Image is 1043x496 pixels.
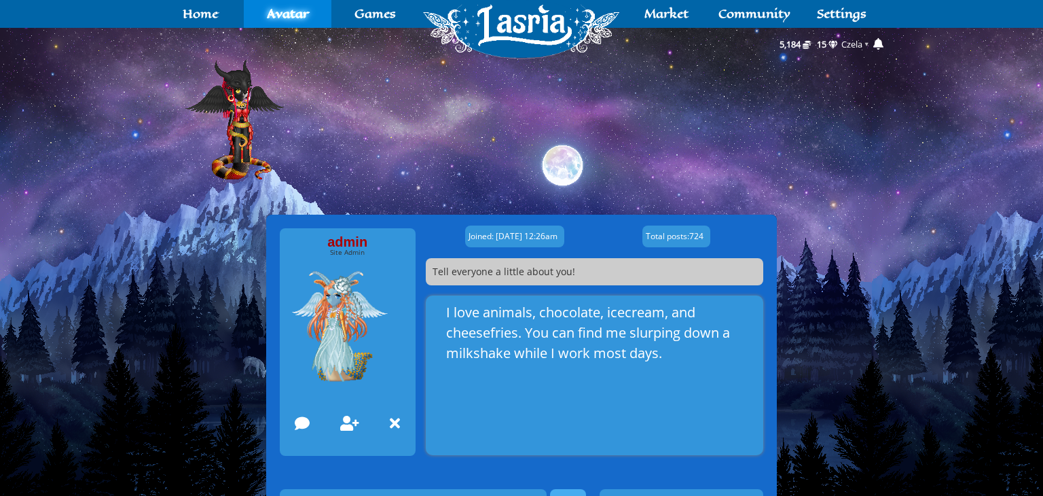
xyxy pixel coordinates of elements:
[390,421,400,431] a: ignore
[183,8,218,19] span: Home
[775,35,811,54] a: 5,184
[817,38,826,50] span: 15
[419,58,623,120] a: Home
[280,255,416,406] img: 2-1747947664.png
[813,35,841,54] a: 15
[327,234,367,249] span: admin
[465,226,564,247] dd: Joined: [DATE] 12:26am
[156,48,886,205] a: Avatar
[426,258,764,285] div: Tell everyone a little about you!
[446,303,730,362] span: I love animals, chocolate, icecream, and cheesefries. You can find me slurping down a milkshake w...
[841,38,862,50] a: Czela
[156,48,297,205] img: Avatar
[689,230,703,242] a: 724
[817,8,866,19] span: Settings
[642,226,710,247] dd: Total posts:
[280,249,416,255] dd: Site Admin
[780,38,801,50] span: 5,184
[718,8,790,19] span: Community
[644,8,689,19] span: Market
[340,416,359,431] svg: add friend
[390,416,400,431] svg: ignore
[340,421,359,431] a: add friend
[267,8,309,19] span: Avatar
[354,8,396,19] span: Games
